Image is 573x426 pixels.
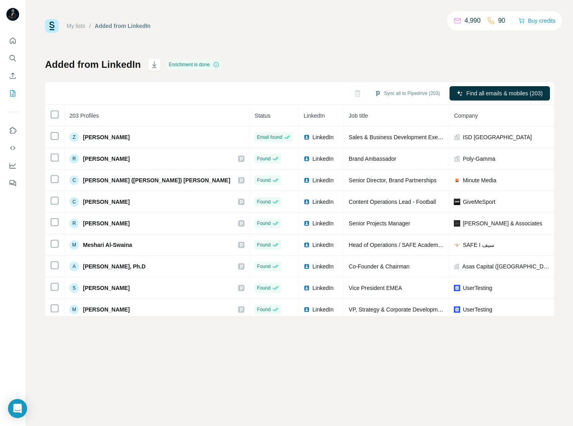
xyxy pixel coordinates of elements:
span: [PERSON_NAME] [83,155,130,163]
div: M [69,305,79,314]
span: Sales & Business Development Executive [349,134,452,140]
span: Minute Media [463,176,496,184]
button: Find all emails & mobiles (203) [449,86,550,101]
img: LinkedIn logo [303,199,310,205]
span: LinkedIn [312,155,333,163]
img: Avatar [6,8,19,21]
span: Poly-Gamma [463,155,495,163]
div: A [69,262,79,271]
span: Asas Capital ([GEOGRAPHIC_DATA]) [462,262,549,270]
div: C [69,176,79,185]
span: Found [257,284,270,292]
span: LinkedIn [312,306,333,314]
div: R [69,219,79,228]
span: Head of Operations / SAFE Academy for Higher Training [349,242,488,248]
span: UserTesting [463,284,492,292]
span: Found [257,198,270,205]
span: [PERSON_NAME] [83,306,130,314]
div: M [69,240,79,250]
img: company-logo [454,285,460,291]
span: Found [257,220,270,227]
span: GiveMeSport [463,198,495,206]
span: SAFE I سيف [463,241,494,249]
p: 90 [498,16,505,26]
a: My lists [67,23,85,29]
span: [PERSON_NAME] [83,133,130,141]
img: LinkedIn logo [303,263,310,270]
span: LinkedIn [312,241,333,249]
span: Co-Founder & Chairman [349,263,410,270]
p: 4,990 [465,16,480,26]
span: [PERSON_NAME] ([PERSON_NAME]) [PERSON_NAME] [83,176,230,184]
span: Brand Ambassador [349,156,396,162]
img: company-logo [454,242,460,248]
span: ISD [GEOGRAPHIC_DATA] [463,133,532,141]
span: Senior Projects Manager [349,220,410,227]
span: Found [257,263,270,270]
span: Company [454,112,478,119]
span: [PERSON_NAME], Ph.D [83,262,146,270]
div: Enrichment is done [166,60,222,69]
span: Found [257,155,270,162]
button: Enrich CSV [6,69,19,83]
button: My lists [6,86,19,101]
img: company-logo [454,199,460,205]
span: LinkedIn [312,262,333,270]
button: Search [6,51,19,65]
button: Use Surfe API [6,141,19,155]
span: VP, Strategy & Corporate Development [349,306,445,313]
button: Use Surfe on LinkedIn [6,123,19,138]
span: LinkedIn [312,219,333,227]
img: Surfe Logo [45,19,59,33]
button: Feedback [6,176,19,190]
span: LinkedIn [312,198,333,206]
span: Found [257,306,270,313]
div: S [69,283,79,293]
div: C [69,197,79,207]
img: company-logo [454,177,460,183]
span: Job title [349,112,368,119]
span: [PERSON_NAME] [83,198,130,206]
button: Dashboard [6,158,19,173]
button: Buy credits [518,15,555,26]
button: Quick start [6,34,19,48]
img: LinkedIn logo [303,285,310,291]
img: LinkedIn logo [303,242,310,248]
span: Vice President EMEA [349,285,402,291]
img: company-logo [454,220,460,227]
img: LinkedIn logo [303,177,310,183]
img: LinkedIn logo [303,220,310,227]
span: [PERSON_NAME] [83,219,130,227]
button: Sync all to Pipedrive (203) [369,87,445,99]
span: Senior Director, Brand Partnerships [349,177,436,183]
img: company-logo [454,306,460,313]
img: LinkedIn logo [303,156,310,162]
span: Content Operations Lead - Football [349,199,436,205]
span: LinkedIn [312,176,333,184]
span: Found [257,241,270,248]
div: Added from LinkedIn [95,22,151,30]
h1: Added from LinkedIn [45,58,141,71]
span: Email found [257,134,282,141]
span: 203 Profiles [69,112,99,119]
li: / [89,22,91,30]
span: Status [254,112,270,119]
span: Find all emails & mobiles (203) [466,89,542,97]
span: Found [257,177,270,184]
div: Z [69,132,79,142]
span: LinkedIn [312,133,333,141]
span: [PERSON_NAME] & Associates [463,219,542,227]
div: Open Intercom Messenger [8,399,27,418]
span: Meshari Al-Swaina [83,241,132,249]
span: LinkedIn [303,112,325,119]
span: LinkedIn [312,284,333,292]
div: R [69,154,79,164]
span: [PERSON_NAME] [83,284,130,292]
img: LinkedIn logo [303,306,310,313]
span: UserTesting [463,306,492,314]
img: LinkedIn logo [303,134,310,140]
